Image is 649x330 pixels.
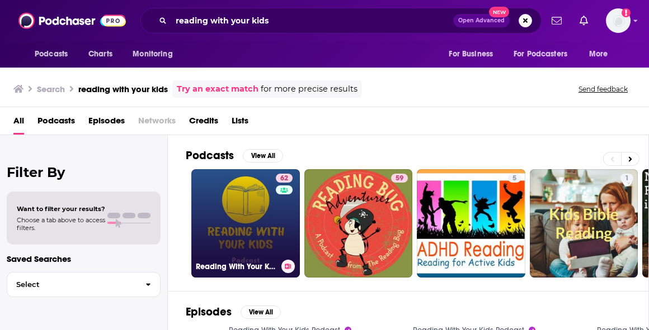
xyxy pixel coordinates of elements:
a: Podcasts [37,112,75,135]
h2: Episodes [186,305,232,319]
a: 62 [276,174,293,183]
span: for more precise results [261,83,358,95]
span: Networks [138,112,176,135]
span: Logged in as kkneafsey [606,8,631,33]
span: Want to filter your results? [17,205,105,213]
a: Show notifications dropdown [575,11,592,30]
span: For Business [449,46,493,62]
span: Open Advanced [458,18,505,23]
span: 5 [512,173,516,184]
a: Lists [232,112,248,135]
button: open menu [125,44,187,65]
p: Saved Searches [7,254,161,264]
a: 5 [417,169,525,278]
a: Show notifications dropdown [547,11,566,30]
a: 1 [530,169,638,278]
button: open menu [581,44,622,65]
button: View All [243,149,283,162]
a: Episodes [88,112,125,135]
span: 62 [280,173,288,184]
a: Credits [189,112,218,135]
button: Send feedback [575,84,631,94]
span: Choose a tab above to access filters. [17,216,105,232]
span: Select [7,281,137,288]
button: Open AdvancedNew [453,14,510,27]
input: Search podcasts, credits, & more... [171,12,453,30]
h2: Filter By [7,164,161,180]
span: 1 [625,173,629,184]
h3: Search [37,84,65,94]
a: 1 [620,174,633,183]
svg: Add a profile image [622,8,631,17]
span: New [489,7,509,17]
span: More [589,46,608,62]
span: Charts [88,46,112,62]
a: PodcastsView All [186,149,283,162]
a: Try an exact match [177,83,258,95]
img: Podchaser - Follow, Share and Rate Podcasts [18,10,126,31]
img: User Profile [606,8,631,33]
button: Select [7,272,161,297]
a: 59 [304,169,413,278]
span: For Podcasters [514,46,567,62]
a: All [13,112,24,135]
span: 59 [396,173,403,184]
a: Charts [81,44,119,65]
button: View All [241,305,281,319]
button: Show profile menu [606,8,631,33]
h3: reading with your kids [78,84,168,94]
a: EpisodesView All [186,305,281,319]
h3: Reading With Your Kids Podcast [196,262,277,271]
button: open menu [506,44,584,65]
span: Monitoring [133,46,172,62]
h2: Podcasts [186,149,234,162]
div: Search podcasts, credits, & more... [140,8,542,34]
span: Podcasts [35,46,68,62]
button: open menu [441,44,507,65]
a: 59 [391,174,408,183]
a: 5 [508,174,521,183]
a: 62Reading With Your Kids Podcast [191,169,300,278]
button: open menu [27,44,82,65]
